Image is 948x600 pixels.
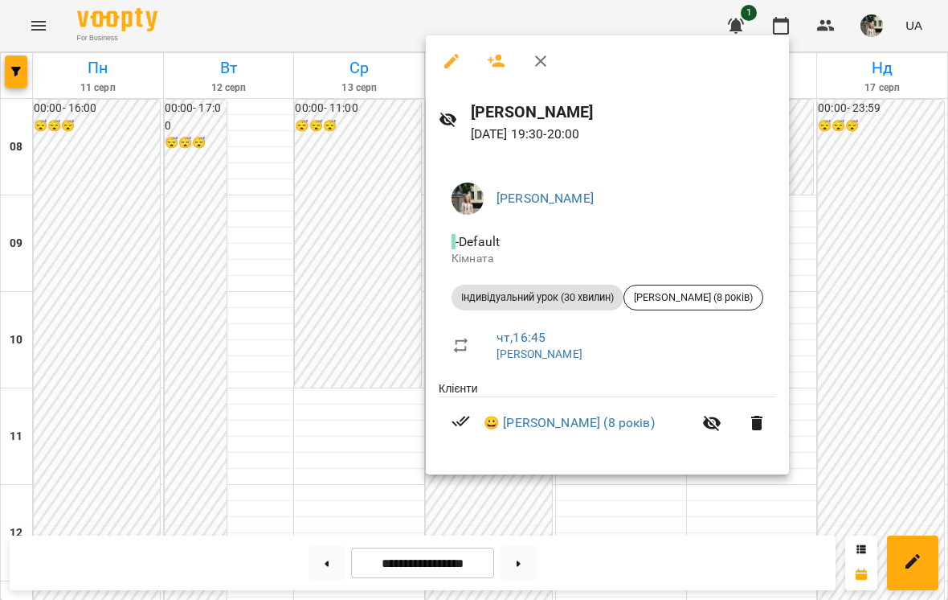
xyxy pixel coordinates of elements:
[452,234,503,249] span: - Default
[624,290,762,305] span: [PERSON_NAME] (8 років)
[452,183,484,215] img: cf4d6eb83d031974aacf3fedae7611bc.jpeg
[452,290,623,305] span: Індивідуальний урок (30 хвилин)
[452,251,763,267] p: Кімната
[496,191,594,206] a: [PERSON_NAME]
[484,413,655,433] a: 😀 [PERSON_NAME] (8 років)
[471,100,776,125] h6: [PERSON_NAME]
[496,330,546,345] a: чт , 16:45
[496,347,582,360] a: [PERSON_NAME]
[452,412,471,431] svg: Візит сплачено
[623,285,763,310] div: [PERSON_NAME] (8 років)
[471,125,776,144] p: [DATE] 19:30 - 20:00
[439,380,776,455] ul: Клієнти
